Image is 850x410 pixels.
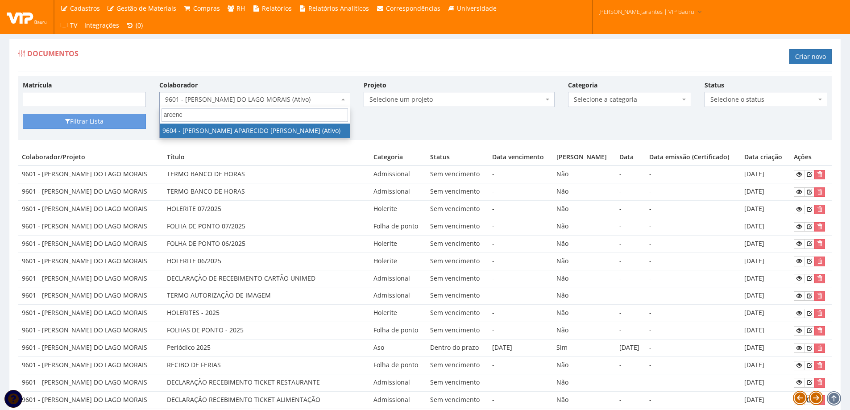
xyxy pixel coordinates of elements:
td: 9601 - [PERSON_NAME] DO LAGO MORAIS [18,235,163,253]
span: [PERSON_NAME].arantes | VIP Bauru [598,7,694,16]
label: Status [705,81,724,90]
span: RH [236,4,245,12]
td: Admissional [370,374,427,391]
td: [DATE] [741,201,790,218]
td: Não [553,374,616,391]
td: Holerite [370,235,427,253]
td: Não [553,201,616,218]
td: Sem vencimento [427,287,489,305]
th: Ações [790,149,832,166]
td: - [616,166,646,183]
td: 9601 - [PERSON_NAME] DO LAGO MORAIS [18,374,163,391]
span: Documentos [27,49,79,58]
td: 9601 - [PERSON_NAME] DO LAGO MORAIS [18,391,163,409]
button: Filtrar Lista [23,114,146,129]
td: - [646,183,741,201]
td: [DATE] [741,322,790,340]
td: [DATE] [741,305,790,322]
td: HOLERITES - 2025 [163,305,370,322]
span: Correspondências [386,4,440,12]
td: Folha de ponto [370,356,427,374]
td: HOLERITE 07/2025 [163,201,370,218]
td: Holerite [370,253,427,270]
td: FOLHA DE PONTO 07/2025 [163,218,370,235]
span: Selecione um projeto [364,92,555,107]
td: - [616,356,646,374]
td: - [616,218,646,235]
a: TV [57,17,81,34]
span: Integrações [84,21,119,29]
td: Sem vencimento [427,201,489,218]
a: Criar novo [789,49,832,64]
span: Selecione um projeto [369,95,543,104]
span: TV [70,21,77,29]
td: Admissional [370,391,427,409]
td: - [616,253,646,270]
td: Holerite [370,305,427,322]
td: 9601 - [PERSON_NAME] DO LAGO MORAIS [18,287,163,305]
td: [DATE] [741,183,790,201]
td: - [489,374,553,391]
td: - [616,270,646,287]
td: - [489,183,553,201]
td: [DATE] [741,356,790,374]
td: 9601 - [PERSON_NAME] DO LAGO MORAIS [18,305,163,322]
span: Relatórios [262,4,292,12]
td: [DATE] [741,340,790,357]
td: Dentro do prazo [427,340,489,357]
td: - [616,183,646,201]
label: Categoria [568,81,597,90]
td: 9601 - [PERSON_NAME] DO LAGO MORAIS [18,218,163,235]
td: Não [553,253,616,270]
td: - [646,287,741,305]
th: Data emissão (Certificado) [646,149,741,166]
td: 9601 - [PERSON_NAME] DO LAGO MORAIS [18,201,163,218]
td: 9601 - [PERSON_NAME] DO LAGO MORAIS [18,340,163,357]
td: [DATE] [741,374,790,391]
td: - [489,391,553,409]
td: - [489,270,553,287]
td: Não [553,356,616,374]
td: [DATE] [741,391,790,409]
td: 9601 - [PERSON_NAME] DO LAGO MORAIS [18,166,163,183]
th: Data criação [741,149,790,166]
td: - [489,287,553,305]
td: - [489,201,553,218]
td: Sem vencimento [427,183,489,201]
td: Folha de ponto [370,218,427,235]
td: - [616,305,646,322]
a: (0) [123,17,147,34]
td: [DATE] [489,340,553,357]
th: Data vencimento [489,149,553,166]
td: Não [553,287,616,305]
td: - [646,218,741,235]
label: Matrícula [23,81,52,90]
td: Não [553,166,616,183]
td: Admissional [370,183,427,201]
td: Sem vencimento [427,305,489,322]
td: - [646,235,741,253]
td: Sem vencimento [427,322,489,340]
span: 9601 - ANA PAULA DO LAGO MORAIS (Ativo) [159,92,350,107]
td: Sem vencimento [427,218,489,235]
td: RECIBO DE FERIAS [163,356,370,374]
td: - [489,218,553,235]
td: [DATE] [741,270,790,287]
td: Sem vencimento [427,391,489,409]
th: Colaborador/Projeto [18,149,163,166]
td: TERMO BANCO DE HORAS [163,183,370,201]
span: Cadastros [70,4,100,12]
td: Sem vencimento [427,270,489,287]
td: - [616,235,646,253]
td: Não [553,391,616,409]
td: Não [553,183,616,201]
td: [DATE] [741,166,790,183]
span: Selecione o status [705,92,828,107]
td: - [489,356,553,374]
td: - [489,235,553,253]
span: (0) [136,21,143,29]
td: Admissional [370,287,427,305]
span: 9601 - ANA PAULA DO LAGO MORAIS (Ativo) [165,95,339,104]
td: Não [553,218,616,235]
td: [DATE] [741,218,790,235]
